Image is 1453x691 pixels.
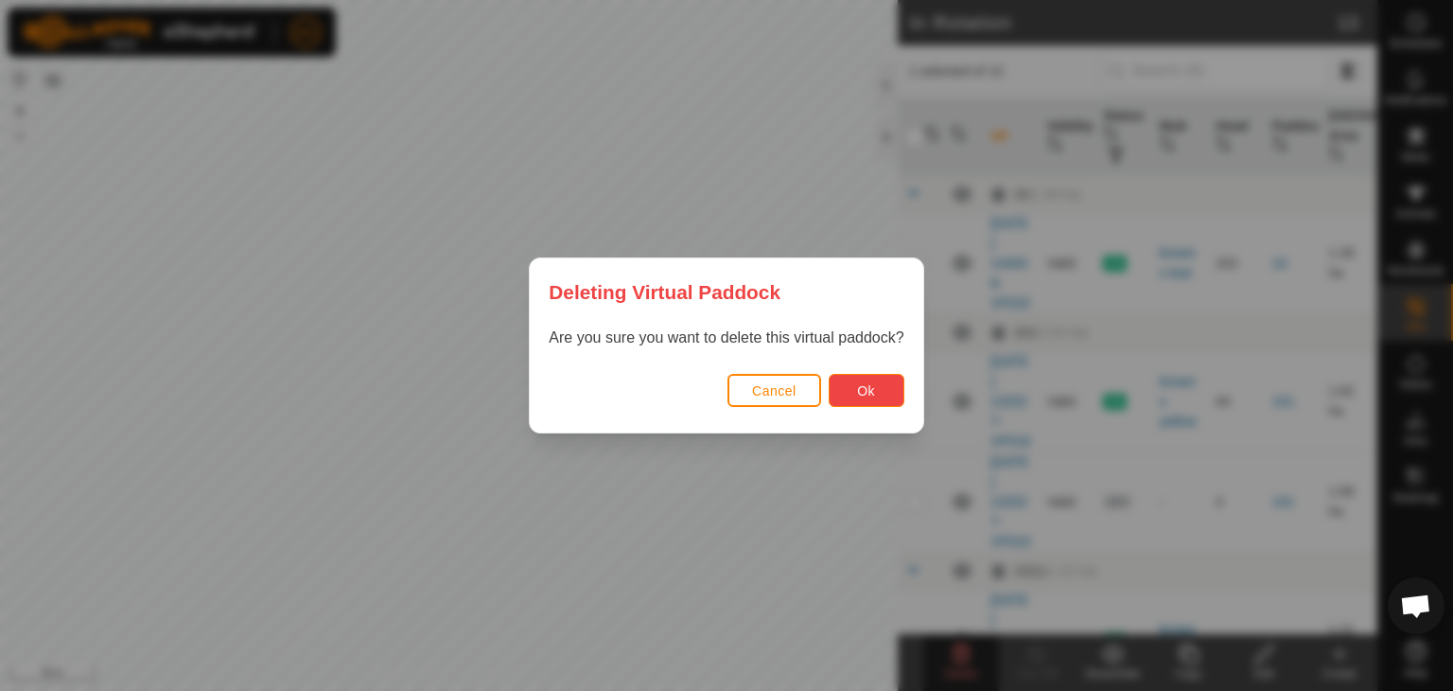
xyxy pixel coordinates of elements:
p: Are you sure you want to delete this virtual paddock? [549,327,903,349]
span: Deleting Virtual Paddock [549,277,780,307]
span: Ok [857,383,875,399]
div: Open chat [1388,577,1444,634]
button: Cancel [727,374,821,407]
button: Ok [829,374,904,407]
span: Cancel [752,383,797,399]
